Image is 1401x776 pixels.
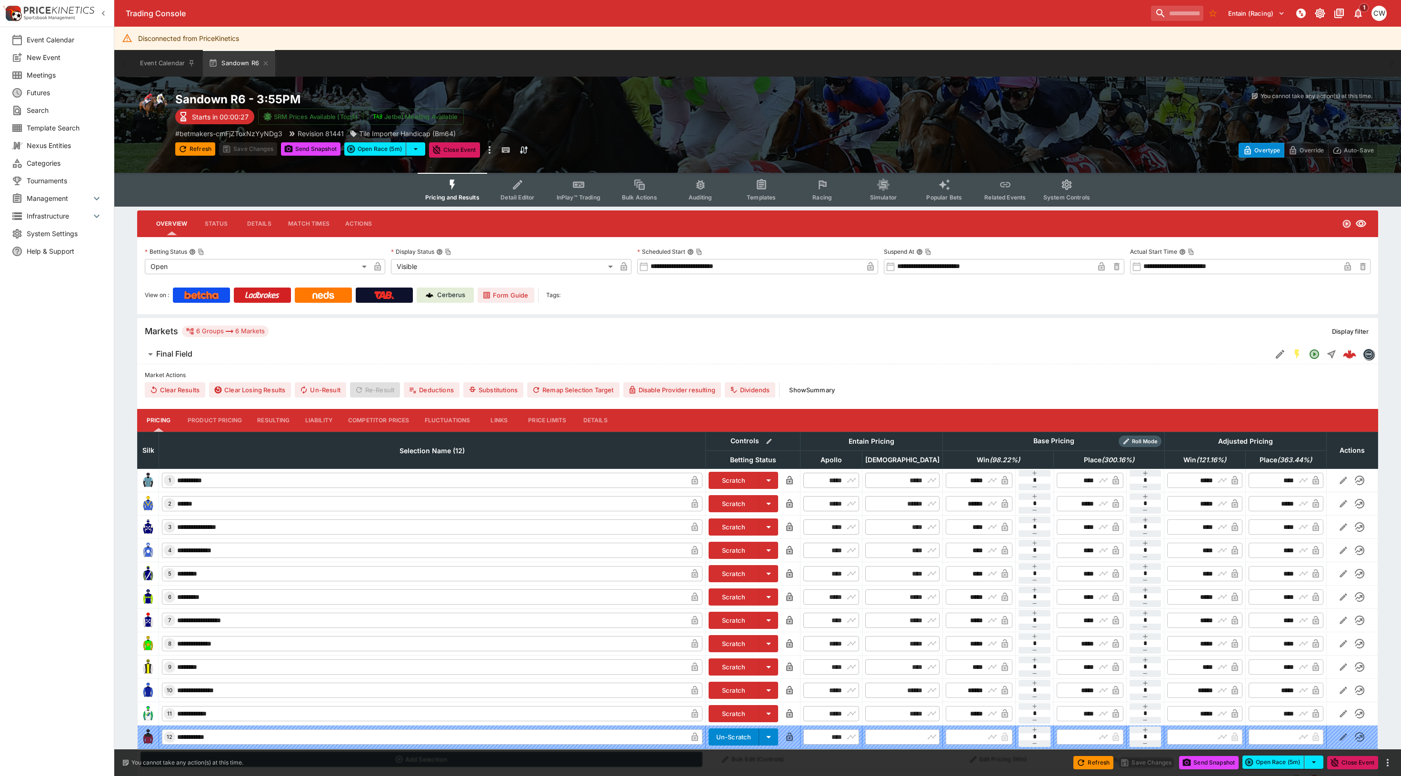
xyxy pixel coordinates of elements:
[484,142,495,158] button: more
[404,382,460,398] button: Deductions
[250,409,297,432] button: Resulting
[1242,756,1304,769] button: Open Race (5m)
[27,140,102,150] span: Nexus Entities
[574,409,617,432] button: Details
[1331,5,1348,22] button: Documentation
[500,194,534,201] span: Detail Editor
[1196,454,1226,466] em: ( 121.16 %)
[812,194,832,201] span: Racing
[1355,218,1367,229] svg: Visible
[175,92,777,107] h2: Copy To Clipboard
[1323,346,1340,363] button: Straight
[186,326,265,337] div: 6 Groups 6 Markets
[165,687,174,694] span: 10
[350,129,456,139] div: Tile Importer Handicap (Bm64)
[145,248,187,256] p: Betting Status
[1164,432,1326,450] th: Adjusted Pricing
[916,249,923,255] button: Suspend AtCopy To Clipboard
[27,229,102,239] span: System Settings
[1179,756,1239,769] button: Send Snapshot
[709,635,760,652] button: Scratch
[1340,345,1359,364] a: 0b372fbf-74ee-4a7d-9aaf-18c9254c0db8
[27,246,102,256] span: Help & Support
[801,432,943,450] th: Entain Pricing
[801,450,862,468] th: Apollo
[783,382,841,398] button: ShowSummary
[1242,756,1323,769] div: split button
[1128,438,1161,446] span: Roll Mode
[195,212,238,235] button: Status
[368,109,464,125] button: Jetbet Meeting Available
[27,176,102,186] span: Tournaments
[140,473,156,488] img: runner 1
[175,129,282,139] p: Copy To Clipboard
[1359,3,1369,12] span: 1
[1382,757,1393,768] button: more
[344,142,406,156] button: Open Race (5m)
[340,409,417,432] button: Competitor Prices
[131,758,243,767] p: You cannot take any action(s) at this time.
[1350,5,1367,22] button: Notifications
[1261,92,1372,100] p: You cannot take any action(s) at this time.
[1188,249,1194,255] button: Copy To Clipboard
[389,445,475,457] span: Selection Name (12)
[1073,454,1145,466] span: Place(300.16%)
[696,249,702,255] button: Copy To Clipboard
[437,290,465,300] p: Cerberus
[709,472,760,489] button: Scratch
[747,194,776,201] span: Templates
[166,594,173,600] span: 6
[1344,145,1374,155] p: Auto-Save
[209,382,291,398] button: Clear Losing Results
[763,435,775,448] button: Bulk edit
[417,288,474,303] a: Cerberus
[189,249,196,255] button: Betting StatusCopy To Clipboard
[138,30,239,47] div: Disconnected from PriceKinetics
[145,326,178,337] h5: Markets
[478,409,520,432] button: Links
[1101,454,1134,466] em: ( 300.16 %)
[1363,349,1374,359] img: betmakers
[140,519,156,535] img: runner 3
[527,382,620,398] button: Remap Selection Target
[27,158,102,168] span: Categories
[984,194,1026,201] span: Related Events
[140,729,156,745] img: runner 12
[1179,249,1186,255] button: Actual Start TimeCopy To Clipboard
[520,409,574,432] button: Price Limits
[884,248,914,256] p: Suspend At
[1304,756,1323,769] button: select merge strategy
[478,288,534,303] a: Form Guide
[149,212,195,235] button: Overview
[1363,348,1374,360] div: betmakers
[1249,454,1322,466] span: Place(363.44%)
[926,194,962,201] span: Popular Bets
[1309,348,1320,360] svg: Open
[546,288,560,303] label: Tags:
[165,734,174,740] span: 12
[145,368,1371,382] label: Market Actions
[1119,436,1161,447] div: Show/hide Price Roll mode configuration.
[1277,454,1312,466] em: ( 363.44 %)
[245,291,280,299] img: Ladbrokes
[166,617,173,624] span: 7
[344,142,425,156] div: split button
[350,382,400,398] span: Re-Result
[709,612,760,629] button: Scratch
[990,454,1020,466] em: ( 98.22 %)
[140,613,156,628] img: runner 7
[140,636,156,651] img: runner 8
[391,248,434,256] p: Display Status
[1284,143,1328,158] button: Override
[709,565,760,582] button: Scratch
[180,409,250,432] button: Product Pricing
[1239,143,1378,158] div: Start From
[709,495,760,512] button: Scratch
[870,194,897,201] span: Simulator
[167,477,173,484] span: 1
[417,409,478,432] button: Fluctuations
[1369,3,1390,24] button: Christopher Winter
[134,50,201,77] button: Event Calendar
[3,4,22,23] img: PriceKinetics Logo
[966,454,1031,466] span: Win(98.22%)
